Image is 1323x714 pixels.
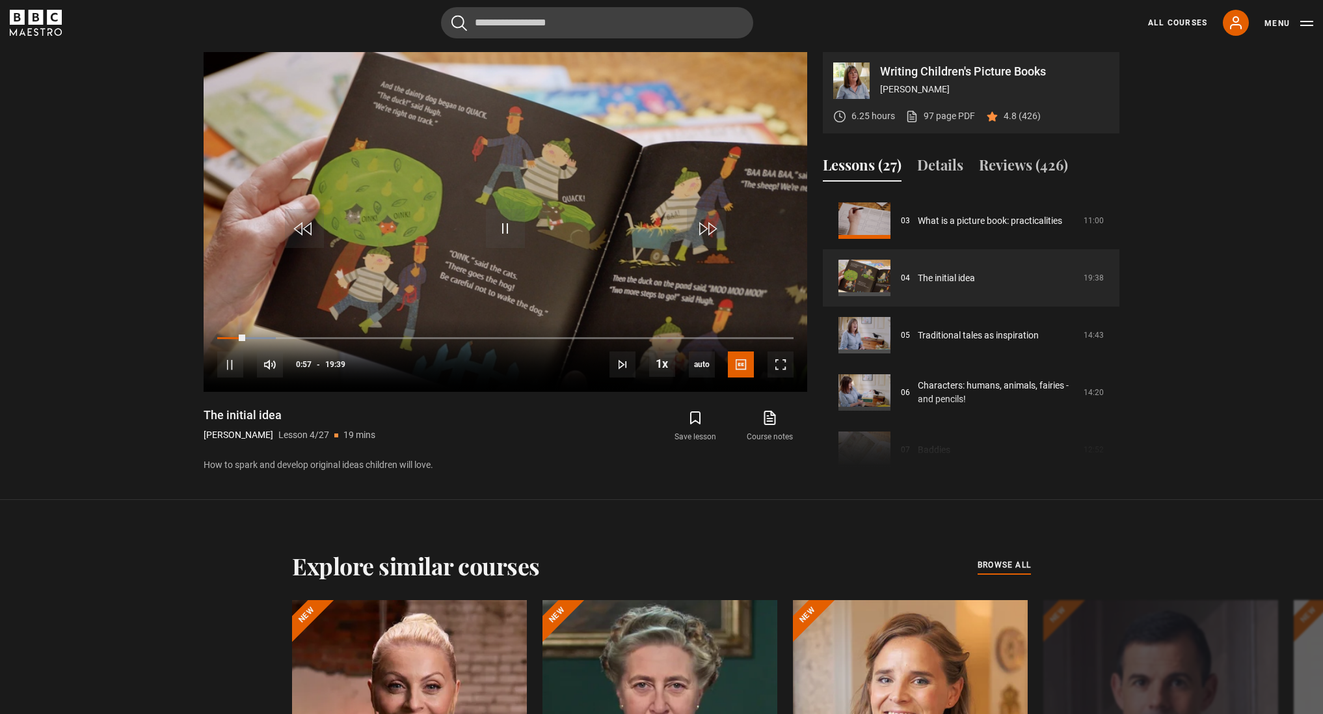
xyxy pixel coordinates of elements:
[917,154,963,182] button: Details
[278,428,329,442] p: Lesson 4/27
[728,351,754,378] button: Captions
[880,66,1109,77] p: Writing Children's Picture Books
[768,351,794,378] button: Fullscreen
[1264,17,1313,30] button: Toggle navigation
[1148,17,1207,29] a: All Courses
[204,458,807,472] p: How to spark and develop original ideas children will love.
[918,214,1062,228] a: What is a picture book: practicalities
[689,351,715,378] div: Current quality: 360p
[918,379,1076,406] a: Characters: humans, animals, fairies - and pencils!
[451,15,467,31] button: Submit the search query
[918,271,975,285] a: The initial idea
[325,353,345,376] span: 19:39
[978,558,1031,573] a: browse all
[296,353,312,376] span: 0:57
[880,83,1109,96] p: [PERSON_NAME]
[441,7,753,38] input: Search
[257,351,283,378] button: Mute
[609,351,635,378] button: Next Lesson
[658,407,732,445] button: Save lesson
[979,154,1068,182] button: Reviews (426)
[343,428,375,442] p: 19 mins
[204,428,273,442] p: [PERSON_NAME]
[10,10,62,36] svg: BBC Maestro
[823,154,902,182] button: Lessons (27)
[317,360,320,369] span: -
[649,351,675,377] button: Playback Rate
[978,558,1031,571] span: browse all
[217,351,243,378] button: Pause
[851,109,895,123] p: 6.25 hours
[204,407,375,423] h1: The initial idea
[1004,109,1041,123] p: 4.8 (426)
[217,337,794,340] div: Progress Bar
[918,329,1039,342] a: Traditional tales as inspiration
[905,109,975,123] a: 97 page PDF
[204,52,807,392] video-js: Video Player
[292,552,540,579] h2: Explore similar courses
[733,407,807,445] a: Course notes
[689,351,715,378] span: auto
